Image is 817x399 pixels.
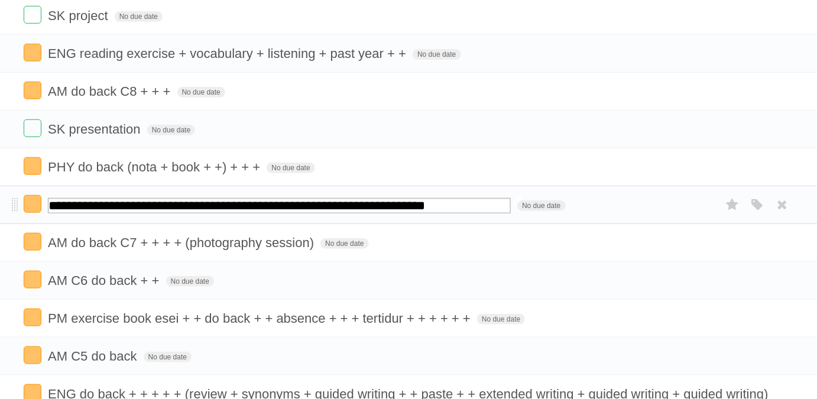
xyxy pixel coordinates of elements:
span: No due date [477,314,525,325]
span: No due date [517,200,565,211]
span: PHY do back (nota + book + +) + + + [48,160,263,174]
span: No due date [267,163,315,173]
span: No due date [320,238,368,249]
span: No due date [144,352,192,362]
span: AM do back C7 + + + + (photography session) [48,235,317,250]
label: Done [24,309,41,326]
label: Done [24,157,41,175]
span: No due date [177,87,225,98]
label: Done [24,44,41,61]
span: SK presentation [48,122,144,137]
label: Done [24,271,41,288]
span: No due date [115,11,163,22]
label: Done [24,346,41,364]
label: Star task [721,195,744,215]
span: No due date [166,276,214,287]
span: AM C5 do back [48,349,140,364]
label: Done [24,119,41,137]
label: Done [24,6,41,24]
span: SK project [48,8,111,23]
label: Done [24,195,41,213]
span: ENG reading exercise + vocabulary + listening + past year + + [48,46,409,61]
span: No due date [147,125,195,135]
label: Done [24,233,41,251]
label: Done [24,82,41,99]
span: No due date [413,49,461,60]
span: AM do back C8 + + + [48,84,173,99]
span: AM C6 do back + + [48,273,162,288]
span: PM exercise book esei + + do back + + absence + + + tertidur + + + + + + [48,311,474,326]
